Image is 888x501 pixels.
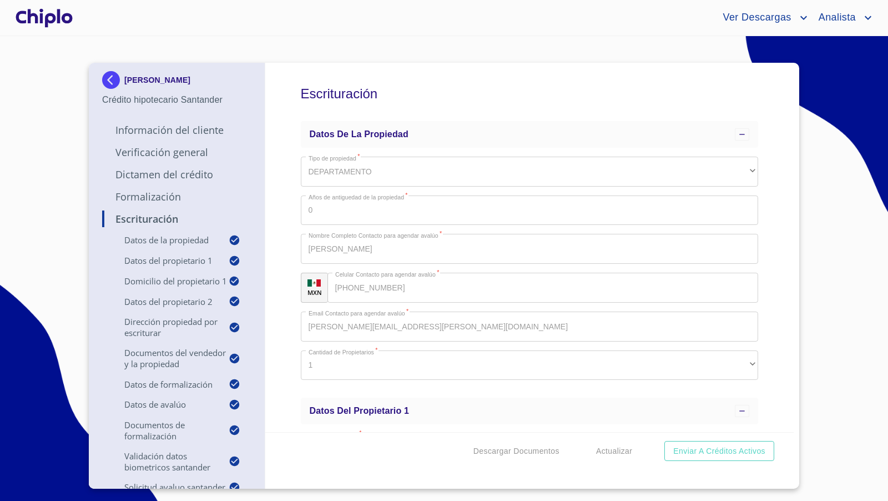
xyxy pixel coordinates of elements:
p: Datos de Avalúo [102,399,229,410]
p: [PERSON_NAME] [124,76,190,84]
div: 1 [301,350,759,380]
p: Verificación General [102,146,251,159]
p: Datos de Formalización [102,379,229,390]
div: DEPARTAMENTO [301,157,759,187]
img: Docupass spot blue [102,71,124,89]
img: R93DlvwvvjP9fbrDwZeCRYBHk45OWMq+AAOlFVsxT89f82nwPLnD58IP7+ANJEaWYhP0Tx8kkA0WlQMPQsAAgwAOmBj20AXj6... [307,279,321,287]
span: Ver Descargas [714,9,796,27]
p: Información del Cliente [102,123,251,137]
span: Descargar Documentos [473,444,559,458]
p: Documentos de Formalización [102,419,229,442]
p: Escrituración [102,212,251,226]
button: Enviar a Créditos Activos [664,441,774,462]
p: MXN [307,288,322,297]
p: Datos del propietario 2 [102,296,229,307]
p: Datos del propietario 1 [102,255,229,266]
button: account of current user [810,9,875,27]
p: Domicilio del Propietario 1 [102,275,229,287]
span: Analista [810,9,861,27]
p: Documentos del vendedor y la propiedad [102,347,229,369]
p: Crédito hipotecario Santander [102,93,251,107]
div: [PERSON_NAME] [102,71,251,93]
span: Datos del propietario 1 [310,406,410,415]
p: Dictamen del Crédito [102,168,251,181]
div: Datos de la propiedad [301,121,759,148]
button: account of current user [714,9,810,27]
h5: Escrituración [301,71,759,117]
span: Datos de la propiedad [310,129,408,139]
p: Datos de la propiedad [102,234,229,246]
button: Actualizar [592,441,637,462]
button: Descargar Documentos [469,441,564,462]
span: Enviar a Créditos Activos [673,444,765,458]
p: Formalización [102,190,251,203]
p: Solicitud Avaluo Santander [102,482,229,493]
p: Validación Datos Biometricos Santander [102,450,229,473]
span: Actualizar [596,444,632,458]
div: Datos del propietario 1 [301,398,759,424]
p: Dirección Propiedad por Escriturar [102,316,229,338]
